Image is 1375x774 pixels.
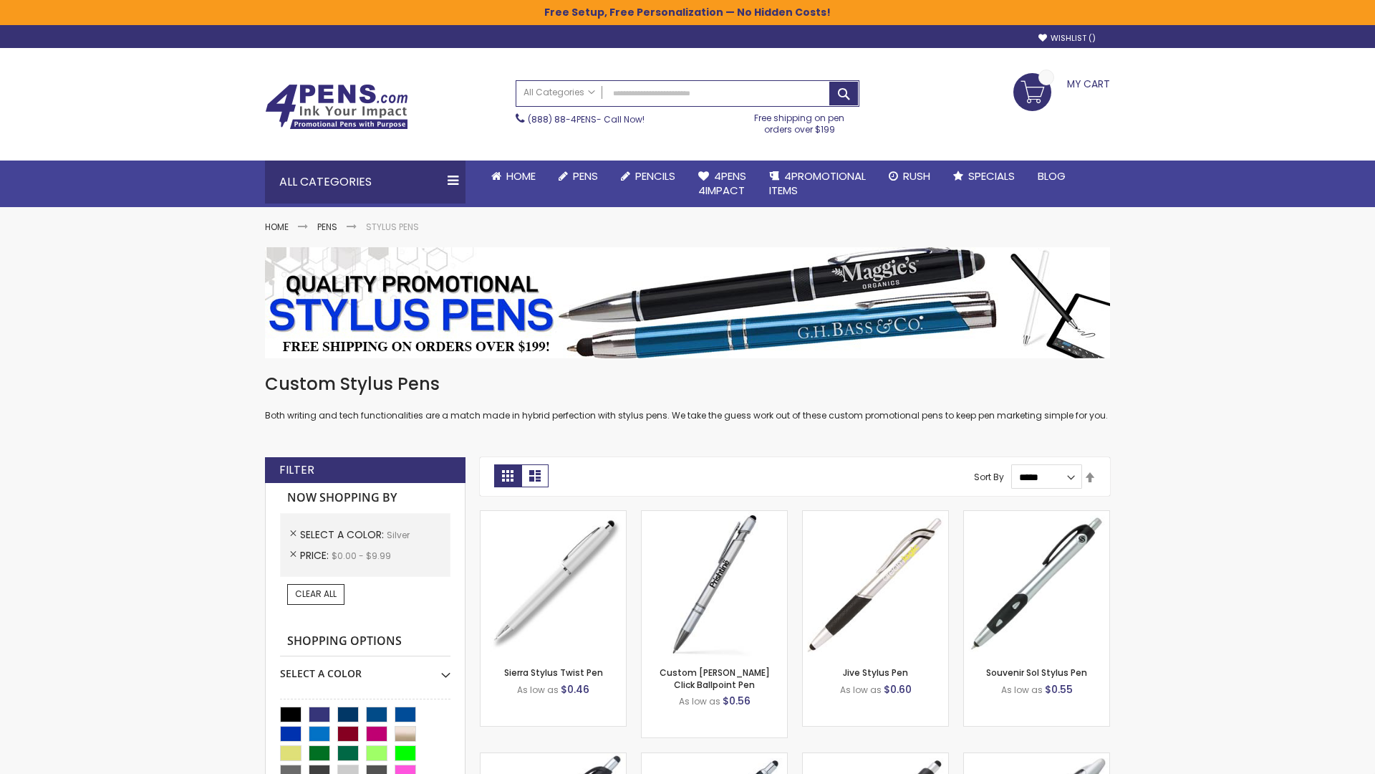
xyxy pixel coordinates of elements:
[698,168,746,198] span: 4Pens 4impact
[506,168,536,183] span: Home
[974,471,1004,483] label: Sort By
[964,510,1109,522] a: Souvenir Sol Stylus Pen-Silver
[524,87,595,98] span: All Categories
[740,107,860,135] div: Free shipping on pen orders over $199
[265,84,408,130] img: 4Pens Custom Pens and Promotional Products
[964,511,1109,656] img: Souvenir Sol Stylus Pen-Silver
[265,161,465,204] div: All Categories
[279,462,314,478] strong: Filter
[942,161,1026,192] a: Specials
[968,168,1015,183] span: Specials
[516,81,602,105] a: All Categories
[642,511,787,656] img: Custom Alex II Click Ballpoint Pen-Silver
[687,161,758,207] a: 4Pens4impact
[480,161,547,192] a: Home
[280,656,450,681] div: Select A Color
[1001,684,1043,696] span: As low as
[287,584,344,604] a: Clear All
[366,221,419,233] strong: Stylus Pens
[723,694,751,708] span: $0.56
[758,161,877,207] a: 4PROMOTIONALITEMS
[903,168,930,183] span: Rush
[265,221,289,233] a: Home
[280,626,450,657] strong: Shopping Options
[481,510,626,522] a: Stypen-35-Silver
[964,752,1109,765] a: Twist Highlighter-Pen Stylus Combo-Silver
[387,529,410,541] span: Silver
[504,666,603,679] a: Sierra Stylus Twist Pen
[843,666,908,679] a: Jive Stylus Pen
[635,168,675,183] span: Pencils
[481,511,626,656] img: Stypen-35-Silver
[265,247,1110,358] img: Stylus Pens
[769,168,866,198] span: 4PROMOTIONAL ITEMS
[295,588,337,600] span: Clear All
[803,510,948,522] a: Jive Stylus Pen-Silver
[884,682,912,697] span: $0.60
[1045,682,1073,697] span: $0.55
[561,682,589,697] span: $0.46
[481,752,626,765] a: React Stylus Grip Pen-Silver
[265,373,1110,422] div: Both writing and tech functionalities are a match made in hybrid perfection with stylus pens. We ...
[642,510,787,522] a: Custom Alex II Click Ballpoint Pen-Silver
[803,752,948,765] a: Souvenir® Emblem Stylus Pen-Silver
[332,550,391,562] span: $0.00 - $9.99
[803,511,948,656] img: Jive Stylus Pen-Silver
[280,483,450,513] strong: Now Shopping by
[660,666,770,690] a: Custom [PERSON_NAME] Click Ballpoint Pen
[517,684,559,696] span: As low as
[609,161,687,192] a: Pencils
[1038,168,1066,183] span: Blog
[528,113,597,125] a: (888) 88-4PENS
[1026,161,1077,192] a: Blog
[265,373,1110,396] h1: Custom Stylus Pens
[679,695,720,707] span: As low as
[300,548,332,563] span: Price
[1038,33,1096,44] a: Wishlist
[528,113,645,125] span: - Call Now!
[317,221,337,233] a: Pens
[642,752,787,765] a: Epiphany Stylus Pens-Silver
[877,161,942,192] a: Rush
[573,168,598,183] span: Pens
[840,684,882,696] span: As low as
[547,161,609,192] a: Pens
[300,527,387,542] span: Select A Color
[986,666,1087,679] a: Souvenir Sol Stylus Pen
[494,464,521,487] strong: Grid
